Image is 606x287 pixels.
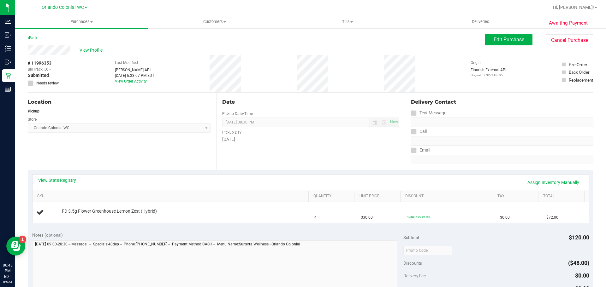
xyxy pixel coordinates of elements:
label: Pickup Day [222,129,241,135]
div: Date [222,98,399,106]
iframe: Resource center [6,237,25,255]
span: Awaiting Payment [549,20,588,27]
a: Total [543,194,582,199]
inline-svg: Retail [5,72,11,79]
button: Edit Purchase [485,34,532,45]
span: Subtotal [403,235,419,240]
div: Replacement [569,77,593,83]
div: Location [28,98,211,106]
span: $0.00 [500,215,510,221]
span: 40dep: 40% off line [407,215,430,218]
a: View Order Activity [115,79,147,83]
span: ($48.00) [568,260,589,266]
a: Unit Price [359,194,398,199]
span: # 11996353 [28,60,51,66]
a: Discount [405,194,490,199]
iframe: Resource center unread badge [19,236,26,243]
span: $30.00 [361,215,373,221]
a: Back [28,36,37,40]
a: Customers [148,15,281,28]
span: Customers [148,19,281,25]
span: Purchases [15,19,148,25]
a: SKU [37,194,306,199]
div: Delivery Contact [411,98,593,106]
p: 06:43 PM EDT [3,262,12,279]
div: [DATE] [222,136,399,143]
a: Assign Inventory Manually [523,177,583,188]
label: Call [411,127,427,136]
input: Promo Code [403,246,452,255]
span: 4 [314,215,317,221]
span: Submitted [28,72,49,79]
a: Purchases [15,15,148,28]
inline-svg: Inbound [5,32,11,38]
inline-svg: Analytics [5,18,11,25]
input: Format: (999) 999-9999 [411,136,593,146]
inline-svg: Reports [5,86,11,92]
inline-svg: Inventory [5,45,11,52]
span: Deliveries [463,19,498,25]
span: $0.00 [575,272,589,279]
div: Flourish External API [471,67,506,77]
span: Tills [281,19,413,25]
span: Edit Purchase [494,37,524,43]
span: Notes (optional) [32,232,63,238]
input: Format: (999) 999-9999 [411,118,593,127]
span: $72.00 [546,215,558,221]
label: Store [28,117,37,122]
div: [DATE] 6:33:07 PM EDT [115,73,154,78]
span: BioTrack ID: [28,66,48,72]
span: Orlando Colonial WC [42,5,84,10]
span: Delivery Fee [403,273,426,278]
div: Pre-Order [569,61,587,68]
label: Pickup Date/Time [222,111,253,117]
label: Text Message [411,108,446,118]
span: FD 3.5g Flower Greenhouse Lemon Zest (Hybrid) [62,208,157,214]
span: $120.00 [569,234,589,241]
div: Back Order [569,69,590,75]
a: Tax [497,194,536,199]
label: Email [411,146,430,155]
label: Last Modified [115,60,138,66]
a: View State Registry [38,177,76,183]
span: Needs review [36,80,59,86]
span: Discounts [403,257,422,269]
p: Original ID: 327143695 [471,73,506,77]
inline-svg: Outbound [5,59,11,65]
button: Cancel Purchase [546,34,593,46]
span: View Profile [80,47,105,54]
span: Hi, [PERSON_NAME]! [553,5,594,10]
div: [PERSON_NAME] API [115,67,154,73]
strong: Pickup [28,109,39,113]
label: Origin [471,60,481,66]
p: 09/23 [3,279,12,284]
a: Quantity [313,194,352,199]
a: Deliveries [414,15,547,28]
a: Tills [281,15,414,28]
